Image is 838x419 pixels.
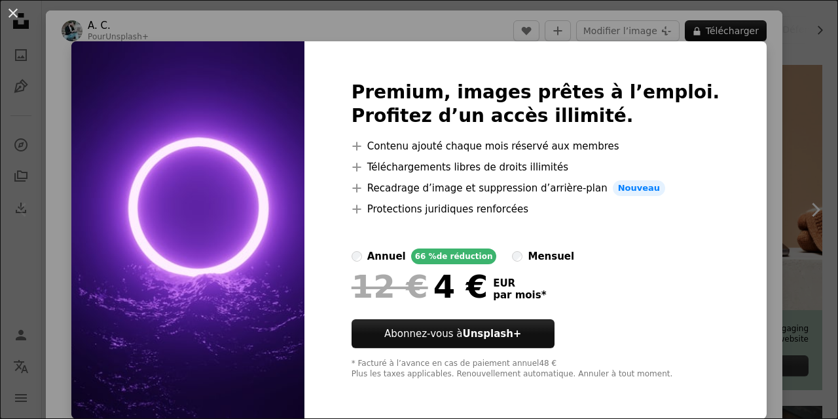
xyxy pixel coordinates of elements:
button: Abonnez-vous àUnsplash+ [352,319,555,348]
div: mensuel [528,249,574,264]
div: * Facturé à l’avance en cas de paiement annuel 48 € Plus les taxes applicables. Renouvellement au... [352,359,720,380]
li: Protections juridiques renforcées [352,201,720,217]
span: par mois * [493,289,546,301]
input: annuel66 %de réduction [352,251,362,262]
div: annuel [367,249,406,264]
li: Téléchargements libres de droits illimités [352,159,720,175]
h2: Premium, images prêtes à l’emploi. Profitez d’un accès illimité. [352,81,720,128]
img: premium_photo-1664036937350-4ca5ae06dd4e [71,41,304,419]
div: 4 € [352,269,488,304]
li: Contenu ajouté chaque mois réservé aux membres [352,138,720,154]
strong: Unsplash+ [462,328,521,340]
li: Recadrage d’image et suppression d’arrière-plan [352,180,720,196]
div: 66 % de réduction [411,249,497,264]
span: EUR [493,277,546,289]
span: Nouveau [613,180,665,196]
input: mensuel [512,251,522,262]
span: 12 € [352,269,428,304]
